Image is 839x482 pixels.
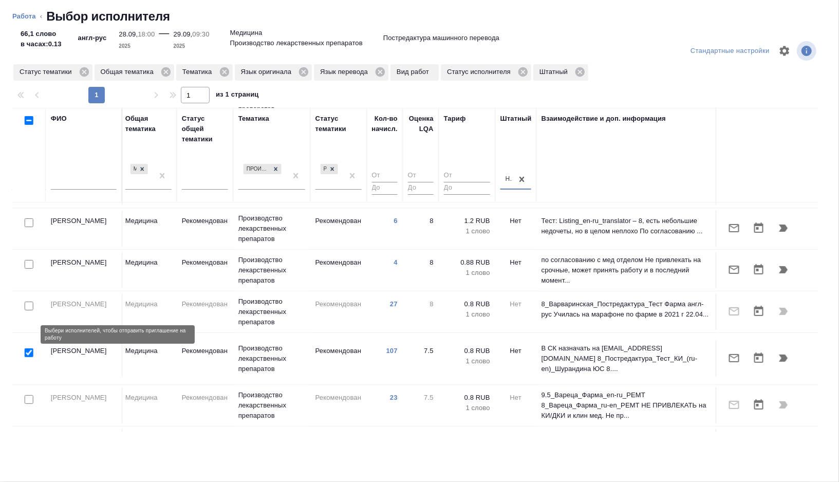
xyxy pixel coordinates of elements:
[320,163,339,176] div: Рекомендован
[120,387,177,423] td: Медицина
[444,299,490,309] p: 0.8 RUB
[444,114,466,124] div: Тариф
[310,341,367,377] td: Рекомендован
[177,294,233,330] td: Рекомендован
[408,182,434,195] input: До
[235,64,312,81] div: Язык оригинала
[46,294,123,330] td: [PERSON_NAME]
[542,390,711,421] p: 9.5_Вареца_Фарма_en-ru_PEMT 8_Вареца_Фарма_ru-en_PEMT НЕ ПРИВЛЕКАТЬ на КИ/ДКИ и клин мед. Не пр...
[46,211,123,247] td: [PERSON_NAME]
[444,268,490,278] p: 1 слово
[129,163,149,176] div: Медицина
[771,216,796,240] button: Продолжить
[403,341,439,377] td: 7.5
[444,226,490,236] p: 1 слово
[539,67,571,77] p: Штатный
[408,170,434,182] input: От
[120,211,177,247] td: Медицина
[386,347,398,355] a: 107
[747,393,771,417] button: Открыть календарь загрузки
[722,216,747,240] button: Отправить предложение о работе
[238,343,305,374] p: Производство лекарственных препаратов
[747,346,771,370] button: Открыть календарь загрузки
[394,258,398,266] a: 4
[506,175,514,184] div: Нет
[243,163,283,176] div: Производство лекарственных препаратов
[747,257,771,282] button: Открыть календарь загрузки
[120,341,177,377] td: Медицина
[25,218,33,227] input: Выбери исполнителей, чтобы отправить приглашение на работу
[21,29,62,39] p: 66,1 слово
[403,429,439,465] td: 7
[495,211,536,247] td: Нет
[25,302,33,310] input: Выбери исполнителей, чтобы отправить приглашение на работу
[138,30,155,38] p: 18:00
[12,8,827,25] nav: breadcrumb
[20,67,76,77] p: Статус тематики
[372,114,398,134] div: Кол-во начисл.
[182,67,216,77] p: Тематика
[722,346,747,370] button: Отправить предложение о работе
[444,257,490,268] p: 0.88 RUB
[238,390,305,421] p: Производство лекарственных препаратов
[25,260,33,269] input: Выбери исполнителей, чтобы отправить приглашение на работу
[238,296,305,327] p: Производство лекарственных препаратов
[159,25,169,51] div: —
[372,182,398,195] input: До
[310,252,367,288] td: Рекомендован
[51,114,67,124] div: ФИО
[315,114,362,134] div: Статус тематики
[310,429,367,465] td: Рекомендован
[238,213,305,244] p: Производство лекарственных препаратов
[403,387,439,423] td: 7.5
[216,88,259,103] span: из 1 страниц
[747,216,771,240] button: Открыть календарь загрузки
[688,43,772,59] div: split button
[46,387,123,423] td: [PERSON_NAME]
[444,170,490,182] input: От
[383,33,499,43] p: Постредактура машинного перевода
[176,64,233,81] div: Тематика
[101,67,157,77] p: Общая тематика
[542,299,711,320] p: 8_Варваринская_Постредактура_Тест Фарма англ-рус Училась на марафоне по фарме в 2021 г 22.04...
[314,64,388,81] div: Язык перевода
[177,252,233,288] td: Рекомендован
[444,216,490,226] p: 1.2 RUB
[321,164,327,175] div: Рекомендован
[13,64,92,81] div: Статус тематики
[500,114,532,124] div: Штатный
[46,429,123,465] td: [PERSON_NAME]
[174,30,193,38] p: 29.09,
[177,387,233,423] td: Рекомендован
[40,11,42,22] li: ‹
[495,341,536,377] td: Нет
[125,114,172,134] div: Общая тематика
[408,114,434,134] div: Оценка LQA
[12,12,36,20] a: Работа
[238,255,305,286] p: Производство лекарственных препаратов
[722,257,747,282] button: Отправить предложение о работе
[120,294,177,330] td: Медицина
[444,309,490,320] p: 1 слово
[390,394,398,401] a: 23
[394,217,398,225] a: 6
[130,164,137,175] div: Медицина
[771,257,796,282] button: Продолжить
[177,211,233,247] td: Рекомендован
[95,64,174,81] div: Общая тематика
[372,170,398,182] input: От
[310,387,367,423] td: Рекомендован
[230,28,263,38] p: Медицина
[747,299,771,324] button: Открыть календарь загрузки
[495,429,536,465] td: Нет
[444,393,490,403] p: 0.8 RUB
[542,216,711,236] p: Тест: Listing_en-ru_translator – 8, есть небольшие недочеты, но в целом неплохо По согласованию ...
[403,294,439,330] td: 8
[447,67,514,77] p: Статус исполнителя
[46,252,123,288] td: [PERSON_NAME]
[177,341,233,377] td: Рекомендован
[25,395,33,404] input: Выбери исполнителей, чтобы отправить приглашение на работу
[542,343,711,374] p: В СК назначать на [EMAIL_ADDRESS][DOMAIN_NAME] 8_Постредактура_Тест_КИ_(ru-en)_Шурандина ЮС 8....
[403,211,439,247] td: 8
[397,67,433,77] p: Вид работ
